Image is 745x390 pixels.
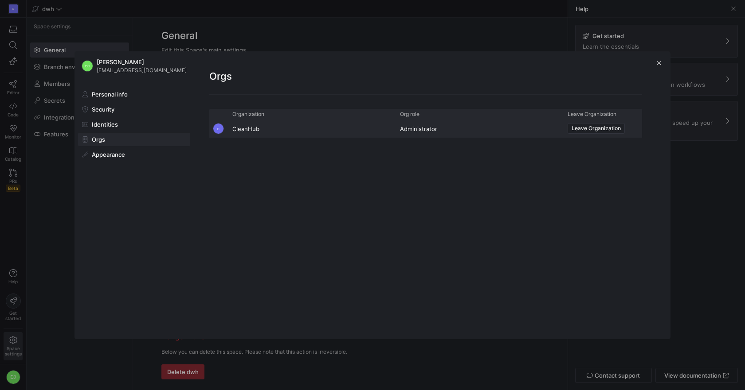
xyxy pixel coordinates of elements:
[209,120,642,138] div: Press SPACE to select this row.
[395,120,562,137] div: Administrator
[78,118,190,131] button: Identities
[97,67,187,73] span: [EMAIL_ADDRESS][DOMAIN_NAME]
[78,148,190,161] button: Appearance
[568,111,616,117] span: Leave Organization
[227,120,395,137] div: CleanHub
[82,60,93,72] div: DJ
[568,123,625,134] button: Leave Organization
[213,123,224,134] div: C
[92,151,125,158] span: Appearance
[78,88,190,101] button: Personal info
[78,103,190,116] button: Security
[92,91,128,98] span: Personal info
[92,136,105,143] span: Orgs
[232,111,264,117] span: Organization
[78,133,190,146] button: Orgs
[97,58,187,66] span: [PERSON_NAME]
[572,125,621,131] span: Leave Organization
[209,69,642,84] h2: Orgs
[400,111,420,117] span: Org role
[92,121,118,128] span: Identities
[92,106,114,113] span: Security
